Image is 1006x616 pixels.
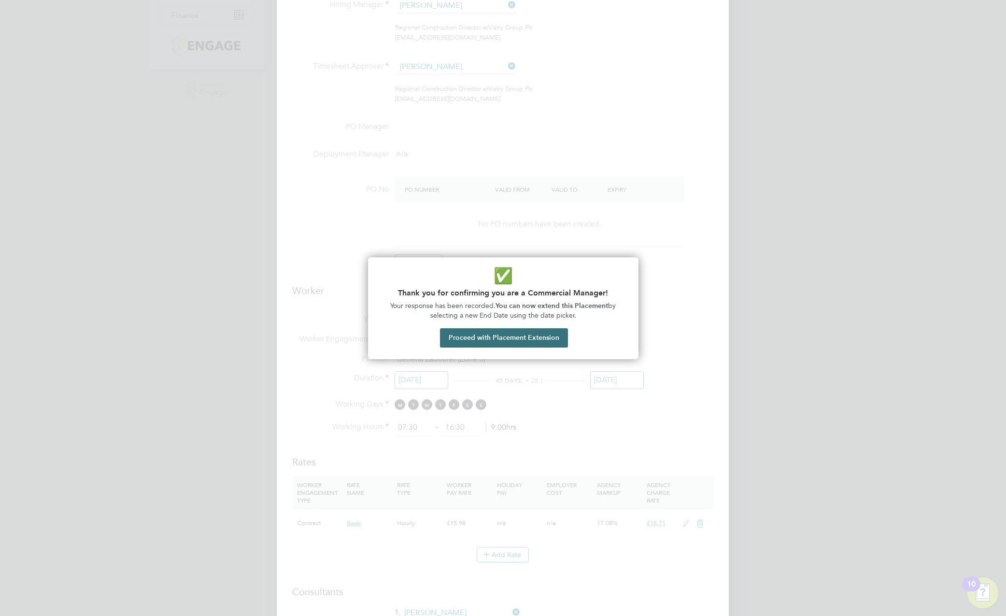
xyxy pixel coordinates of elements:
[496,302,608,310] strong: You can now extend this Placement
[380,288,627,297] h2: Thank you for confirming you are a Commercial Manager!
[390,302,496,310] span: Your response has been recorded.
[440,328,568,348] button: Proceed with Placement Extension
[380,265,627,287] p: ✅
[368,257,638,359] div: Commercial Manager Confirmation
